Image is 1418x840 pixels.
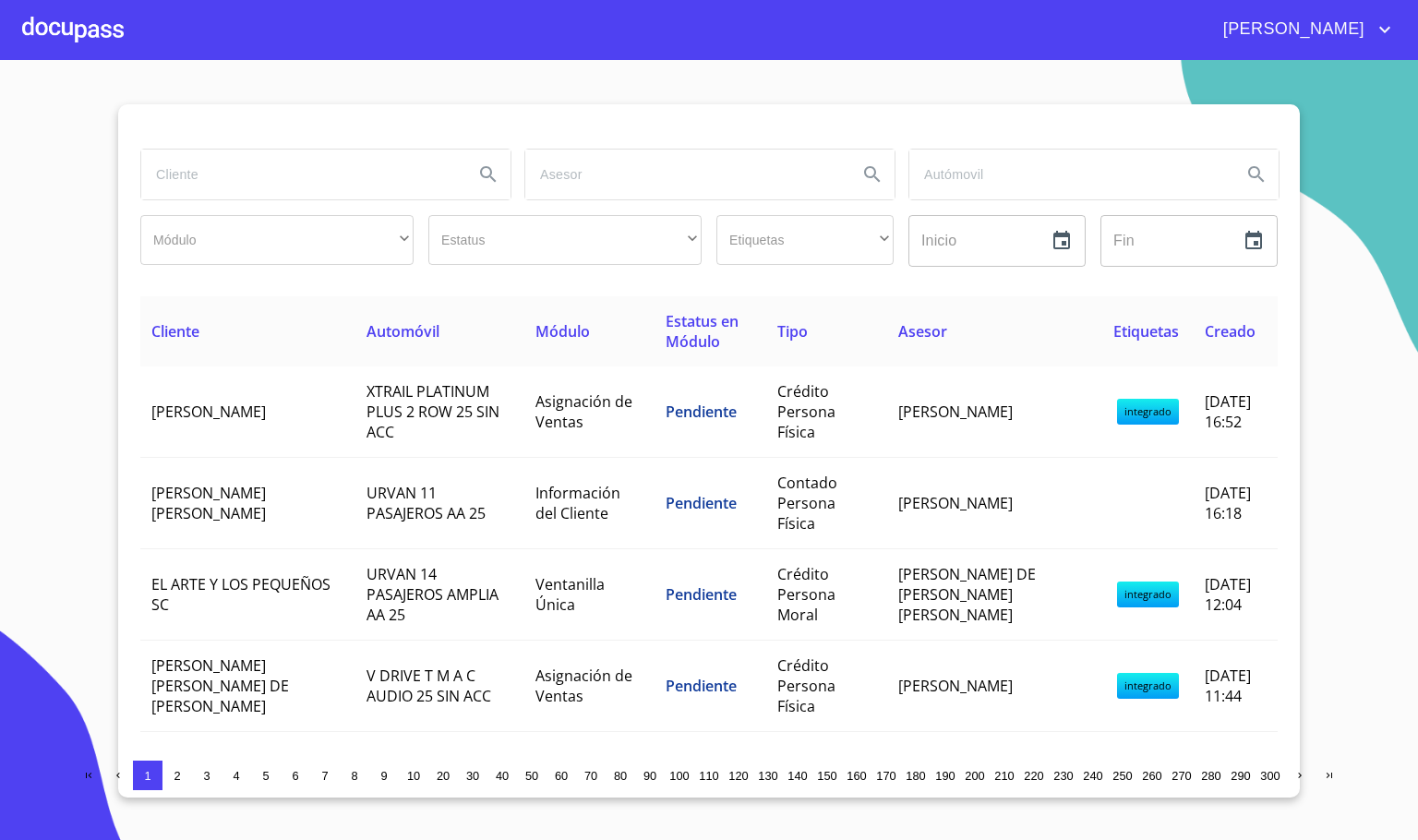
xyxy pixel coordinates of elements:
[1024,769,1043,783] span: 220
[812,761,842,790] button: 150
[222,761,251,790] button: 4
[1226,761,1256,790] button: 290
[898,564,1036,625] span: [PERSON_NAME] DE [PERSON_NAME] [PERSON_NAME]
[716,215,894,265] div: ​
[140,215,414,265] div: ​
[1205,574,1251,615] span: [DATE] 12:04
[847,769,866,783] span: 160
[850,152,895,197] button: Search
[817,769,836,783] span: 150
[777,381,835,442] span: Crédito Persona Física
[555,769,568,783] span: 60
[1113,321,1179,342] span: Etiquetas
[724,761,753,790] button: 120
[547,761,576,790] button: 60
[1049,761,1078,790] button: 230
[1234,152,1279,197] button: Search
[1205,483,1251,523] span: [DATE] 16:18
[1167,761,1196,790] button: 270
[666,311,739,352] span: Estatus en Módulo
[643,769,656,783] span: 90
[635,761,665,790] button: 90
[151,483,266,523] span: [PERSON_NAME] [PERSON_NAME]
[1117,399,1179,425] span: integrado
[407,769,420,783] span: 10
[351,769,357,783] span: 8
[787,769,807,783] span: 140
[340,761,369,790] button: 8
[931,761,960,790] button: 190
[428,761,458,790] button: 20
[728,769,748,783] span: 120
[960,761,990,790] button: 200
[428,215,702,265] div: ​
[1201,769,1220,783] span: 280
[151,321,199,342] span: Cliente
[669,769,689,783] span: 100
[1231,769,1250,783] span: 290
[1205,666,1251,706] span: [DATE] 11:44
[758,769,777,783] span: 130
[1142,769,1161,783] span: 260
[292,769,298,783] span: 6
[496,769,509,783] span: 40
[699,769,718,783] span: 110
[606,761,635,790] button: 80
[1172,769,1191,783] span: 270
[367,381,499,442] span: XTRAIL PLATINUM PLUS 2 ROW 25 SIN ACC
[144,769,150,783] span: 1
[666,584,737,605] span: Pendiente
[1209,15,1396,44] button: account of current user
[369,761,399,790] button: 9
[753,761,783,790] button: 130
[901,761,931,790] button: 180
[1205,391,1251,432] span: [DATE] 16:52
[990,761,1019,790] button: 210
[842,761,871,790] button: 160
[1205,321,1256,342] span: Creado
[1053,769,1073,783] span: 230
[151,402,266,422] span: [PERSON_NAME]
[1019,761,1049,790] button: 220
[466,769,479,783] span: 30
[525,150,843,199] input: search
[614,769,627,783] span: 80
[666,676,737,696] span: Pendiente
[906,769,925,783] span: 180
[517,761,547,790] button: 50
[535,574,605,615] span: Ventanilla Única
[1112,769,1132,783] span: 250
[133,761,162,790] button: 1
[871,761,901,790] button: 170
[458,761,487,790] button: 30
[233,769,239,783] span: 4
[898,493,1013,513] span: [PERSON_NAME]
[251,761,281,790] button: 5
[909,150,1227,199] input: search
[666,493,737,513] span: Pendiente
[162,761,192,790] button: 2
[1083,769,1102,783] span: 240
[1108,761,1137,790] button: 250
[1256,761,1285,790] button: 300
[1260,769,1280,783] span: 300
[935,769,955,783] span: 190
[321,769,328,783] span: 7
[1117,582,1179,607] span: integrado
[965,769,984,783] span: 200
[535,391,632,432] span: Asignación de Ventas
[665,761,694,790] button: 100
[466,152,511,197] button: Search
[1117,673,1179,699] span: integrado
[1137,761,1167,790] button: 260
[994,769,1014,783] span: 210
[437,769,450,783] span: 20
[898,402,1013,422] span: [PERSON_NAME]
[777,655,835,716] span: Crédito Persona Física
[151,574,330,615] span: EL ARTE Y LOS PEQUEÑOS SC
[174,769,180,783] span: 2
[367,321,439,342] span: Automóvil
[876,769,895,783] span: 170
[310,761,340,790] button: 7
[203,769,210,783] span: 3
